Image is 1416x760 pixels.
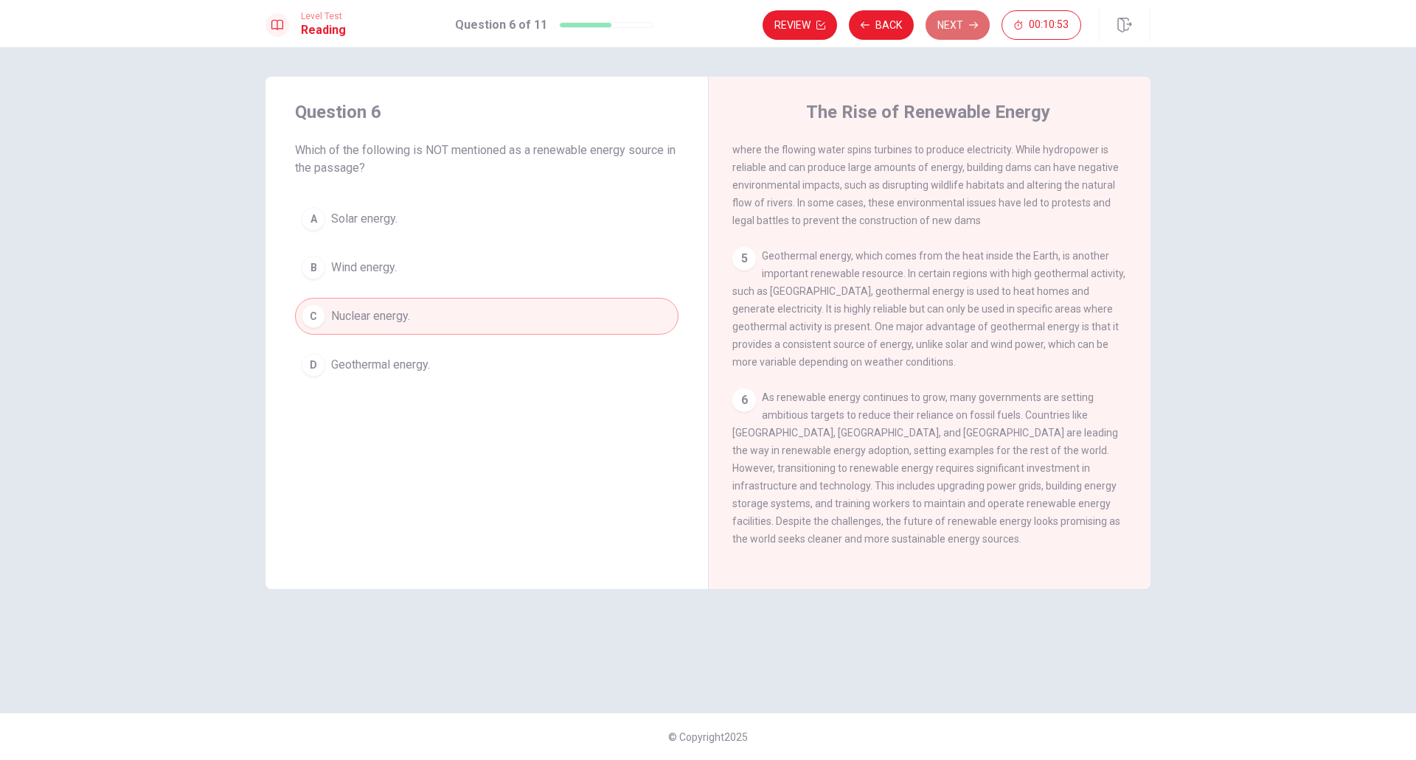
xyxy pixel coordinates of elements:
[295,298,678,335] button: CNuclear energy.
[732,247,756,271] div: 5
[301,21,346,39] h1: Reading
[295,346,678,383] button: DGeothermal energy.
[926,10,990,40] button: Next
[301,11,346,21] span: Level Test
[806,100,1050,124] h4: The Rise of Renewable Energy
[331,307,410,325] span: Nuclear energy.
[295,201,678,237] button: ASolar energy.
[295,249,678,286] button: BWind energy.
[1029,19,1069,31] span: 00:10:53
[302,353,325,377] div: D
[668,731,748,743] span: © Copyright 2025
[302,207,325,231] div: A
[732,250,1125,368] span: Geothermal energy, which comes from the heat inside the Earth, is another important renewable res...
[295,142,678,177] span: Which of the following is NOT mentioned as a renewable energy source in the passage?
[331,356,430,374] span: Geothermal energy.
[331,259,397,276] span: Wind energy.
[1002,10,1081,40] button: 00:10:53
[302,256,325,279] div: B
[763,10,837,40] button: Review
[849,10,914,40] button: Back
[732,108,1119,226] span: Hydropower, which uses the energy of flowing water, is the largest source of renewable energy in ...
[455,16,547,34] h1: Question 6 of 11
[732,388,756,412] div: 6
[331,210,398,228] span: Solar energy.
[302,304,325,328] div: C
[732,391,1120,545] span: As renewable energy continues to grow, many governments are setting ambitious targets to reduce t...
[295,100,678,124] h4: Question 6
